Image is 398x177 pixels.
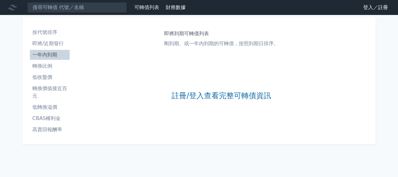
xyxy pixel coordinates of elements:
[164,30,279,37] h1: 即將到期可轉債列表
[30,85,70,100] li: 轉換價值接近百元
[358,2,393,12] a: 登入／註冊
[164,40,279,47] p: 剛到期、或一年內到期的可轉債，按照到期日排序。
[30,29,70,36] li: 按代號排序
[166,4,186,10] a: 財務數據
[30,125,70,135] a: 高賣回報酬率
[30,103,70,111] li: 低轉換溢價
[30,84,70,101] a: 轉換價值接近百元
[30,74,70,81] li: 低收盤價
[30,62,70,70] li: 轉換比例
[30,50,70,60] a: 一年內到期
[27,2,127,13] input: 搜尋可轉債 代號／名稱
[30,39,70,49] a: 即將/近期發行
[30,102,70,112] a: 低轉換溢價
[30,126,70,133] li: 高賣回報酬率
[30,72,70,82] a: 低收盤價
[30,115,70,122] li: CBAS權利金
[172,91,271,101] a: 註冊/登入查看完整可轉債資訊
[30,51,70,59] li: 一年內到期
[30,113,70,123] a: CBAS權利金
[30,27,70,37] a: 按代號排序
[30,61,70,71] a: 轉換比例
[30,40,70,47] li: 即將/近期發行
[134,4,159,10] a: 可轉債列表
